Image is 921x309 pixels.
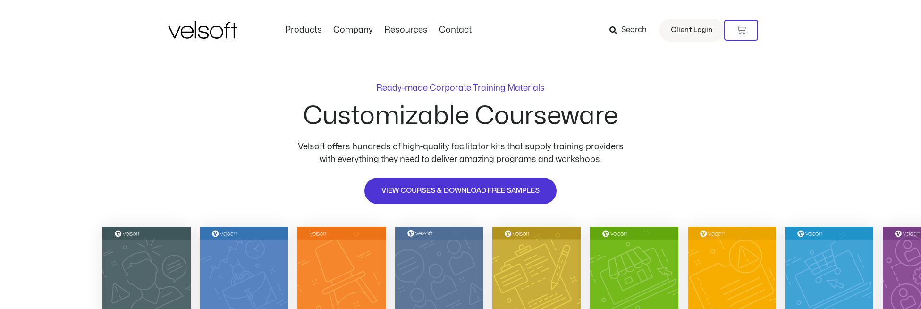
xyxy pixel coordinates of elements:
[621,24,647,36] span: Search
[363,177,558,205] a: VIEW COURSES & DOWNLOAD FREE SAMPLES
[291,140,631,166] p: Velsoft offers hundreds of high-quality facilitator kits that supply training providers with ever...
[328,25,379,35] a: CompanyMenu Toggle
[303,103,618,129] h2: Customizable Courseware
[279,25,477,35] nav: Menu
[659,19,724,42] a: Client Login
[381,185,540,197] span: VIEW COURSES & DOWNLOAD FREE SAMPLES
[376,84,545,93] p: Ready-made Corporate Training Materials
[609,22,653,38] a: Search
[168,21,237,39] img: Velsoft Training Materials
[379,25,433,35] a: ResourcesMenu Toggle
[433,25,477,35] a: ContactMenu Toggle
[279,25,328,35] a: ProductsMenu Toggle
[671,24,712,36] span: Client Login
